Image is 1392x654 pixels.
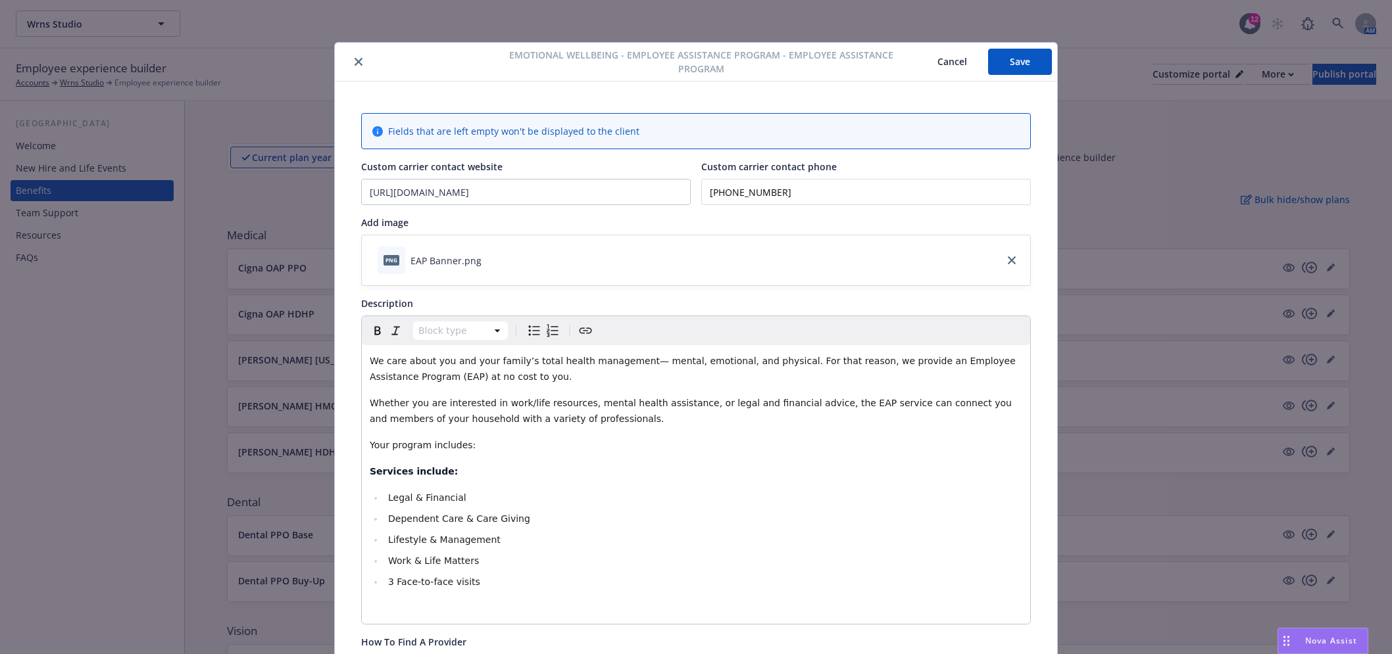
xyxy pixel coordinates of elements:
[701,160,837,173] span: Custom carrier contact phone
[361,160,503,173] span: Custom carrier contact website
[487,254,497,268] button: download file
[384,255,399,265] span: png
[576,321,595,340] button: Create link
[368,321,387,340] button: Bold
[413,321,508,340] button: Block type
[351,54,366,70] button: close
[1305,635,1357,646] span: Nova Assist
[370,398,1014,424] span: Whether you are interested in work/life resources, mental health assistance, or legal and financi...
[543,321,562,340] button: Numbered list
[916,49,988,75] button: Cancel
[487,48,914,76] span: Emotional Wellbeing - Employee Assistance Program - Employee Assistance Program
[1004,252,1020,268] a: close
[361,636,466,648] span: How To Find A Provider
[361,216,409,229] span: Add image
[388,492,466,503] span: Legal & Financial
[387,321,405,340] button: Italic
[988,49,1052,75] button: Save
[410,254,482,268] div: EAP Banner.png
[388,124,639,138] span: Fields that are left empty won't be displayed to the client
[1278,628,1295,653] div: Drag to move
[370,356,1018,382] span: We care about you and your family’s total health management— mental, emotional, and physical. For...
[1278,628,1368,654] button: Nova Assist
[370,440,476,450] span: Your program includes:
[388,555,479,566] span: Work & Life Matters
[525,321,543,340] button: Bulleted list
[362,345,1030,624] div: editable markdown
[388,534,501,545] span: Lifestyle & Management
[388,576,480,587] span: 3 Face-to-face visits
[362,179,690,204] input: Add custom carrier contact website
[388,513,530,524] span: Dependent Care & Care Giving
[370,466,458,477] strong: Services include:
[361,297,413,310] span: Description
[701,179,1031,205] input: Add custom carrier contact phone
[525,321,562,340] div: toggle group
